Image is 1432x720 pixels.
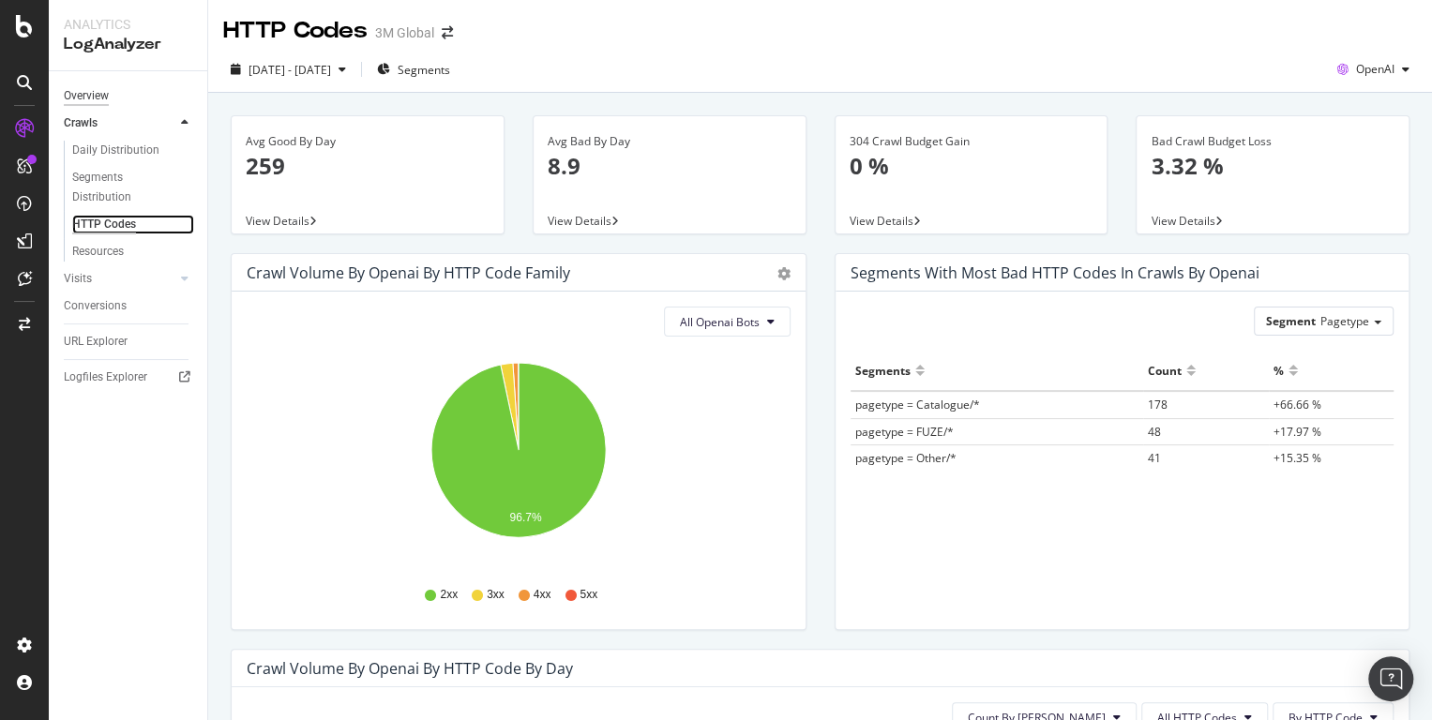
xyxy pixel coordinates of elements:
[580,587,597,603] span: 5xx
[64,367,147,387] div: Logfiles Explorer
[247,263,570,282] div: Crawl Volume by openai by HTTP Code Family
[64,113,175,133] a: Crawls
[72,215,194,234] a: HTTP Codes
[249,62,331,78] span: [DATE] - [DATE]
[64,86,109,106] div: Overview
[442,26,453,39] div: arrow-right-arrow-left
[680,314,760,330] span: All Openai Bots
[850,133,1093,150] div: 304 Crawl Budget Gain
[1148,397,1168,412] span: 178
[1266,313,1316,329] span: Segment
[1274,355,1284,385] div: %
[398,62,450,78] span: Segments
[375,23,434,42] div: 3M Global
[1274,450,1321,466] span: +15.35 %
[1148,355,1182,385] div: Count
[664,307,791,337] button: All Openai Bots
[247,352,791,569] svg: A chart.
[72,215,136,234] div: HTTP Codes
[777,267,791,280] div: gear
[855,424,954,440] span: pagetype = FUZE/*
[64,332,128,352] div: URL Explorer
[1274,397,1321,412] span: +66.66 %
[1320,313,1369,329] span: Pagetype
[548,133,791,150] div: Avg Bad By Day
[64,269,175,289] a: Visits
[246,150,490,182] p: 259
[64,296,194,316] a: Conversions
[855,355,911,385] div: Segments
[534,587,551,603] span: 4xx
[72,242,124,262] div: Resources
[1148,450,1161,466] span: 41
[246,133,490,150] div: Avg Good By Day
[548,150,791,182] p: 8.9
[487,587,505,603] span: 3xx
[246,213,309,229] span: View Details
[72,168,176,207] div: Segments Distribution
[548,213,611,229] span: View Details
[64,15,192,34] div: Analytics
[1274,424,1321,440] span: +17.97 %
[223,15,368,47] div: HTTP Codes
[855,397,980,412] span: pagetype = Catalogue/*
[1368,656,1413,701] div: Open Intercom Messenger
[72,168,194,207] a: Segments Distribution
[1356,61,1394,77] span: OpenAI
[855,450,957,466] span: pagetype = Other/*
[1151,213,1214,229] span: View Details
[369,54,458,84] button: Segments
[223,54,354,84] button: [DATE] - [DATE]
[64,332,194,352] a: URL Explorer
[850,213,913,229] span: View Details
[64,113,98,133] div: Crawls
[64,269,92,289] div: Visits
[850,150,1093,182] p: 0 %
[509,511,541,524] text: 96.7%
[851,263,1259,282] div: Segments with most bad HTTP codes in Crawls by openai
[64,34,192,55] div: LogAnalyzer
[64,367,194,387] a: Logfiles Explorer
[64,86,194,106] a: Overview
[72,141,159,160] div: Daily Distribution
[64,296,127,316] div: Conversions
[440,587,458,603] span: 2xx
[247,659,573,678] div: Crawl Volume by openai by HTTP Code by Day
[1148,424,1161,440] span: 48
[72,242,194,262] a: Resources
[1151,150,1394,182] p: 3.32 %
[1330,54,1417,84] button: OpenAI
[72,141,194,160] a: Daily Distribution
[1151,133,1394,150] div: Bad Crawl Budget Loss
